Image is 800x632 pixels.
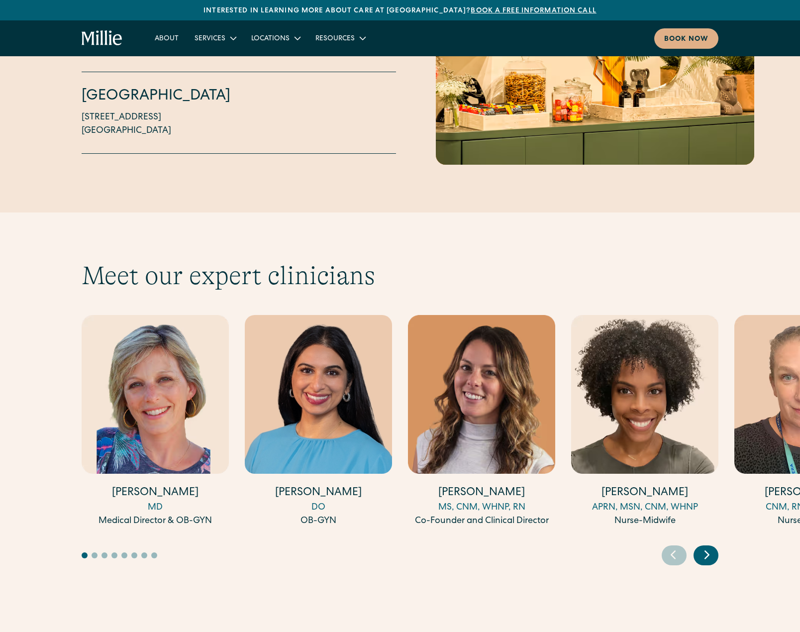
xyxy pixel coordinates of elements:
[662,545,687,565] div: Previous slide
[82,30,123,46] a: home
[121,552,127,558] button: Go to slide 5
[251,34,290,44] div: Locations
[195,34,225,44] div: Services
[654,28,718,49] a: Book now
[82,260,718,291] h2: Meet our expert clinicians
[92,552,98,558] button: Go to slide 2
[82,111,171,138] a: [STREET_ADDRESS][GEOGRAPHIC_DATA]
[245,486,392,501] h4: [PERSON_NAME]
[245,501,392,515] div: DO
[571,515,718,528] div: Nurse-Midwife
[147,30,187,46] a: About
[82,552,88,558] button: Go to slide 1
[408,515,555,528] div: Co-Founder and Clinical Director
[471,7,596,14] a: Book a free information call
[111,552,117,558] button: Go to slide 4
[82,86,396,107] h4: [GEOGRAPHIC_DATA]
[101,552,107,558] button: Go to slide 3
[694,545,718,565] div: Next slide
[131,552,137,558] button: Go to slide 6
[408,501,555,515] div: MS, CNM, WHNP, RN
[82,501,229,515] div: MD
[151,552,157,558] button: Go to slide 8
[408,315,555,528] a: [PERSON_NAME]MS, CNM, WHNP, RNCo-Founder and Clinical Director
[245,515,392,528] div: OB-GYN
[307,30,373,46] div: Resources
[408,315,555,529] div: 3 / 17
[141,552,147,558] button: Go to slide 7
[245,315,392,529] div: 2 / 17
[243,30,307,46] div: Locations
[82,315,229,528] a: [PERSON_NAME]MDMedical Director & OB-GYN
[315,34,355,44] div: Resources
[82,111,171,138] p: [STREET_ADDRESS] [GEOGRAPHIC_DATA]
[82,315,229,529] div: 1 / 17
[571,315,718,528] a: [PERSON_NAME]APRN, MSN, CNM, WHNPNurse-Midwife
[571,315,718,529] div: 4 / 17
[82,515,229,528] div: Medical Director & OB-GYN
[408,486,555,501] h4: [PERSON_NAME]
[571,501,718,515] div: APRN, MSN, CNM, WHNP
[245,315,392,528] a: [PERSON_NAME]DOOB-GYN
[664,34,708,45] div: Book now
[187,30,243,46] div: Services
[571,486,718,501] h4: [PERSON_NAME]
[82,486,229,501] h4: [PERSON_NAME]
